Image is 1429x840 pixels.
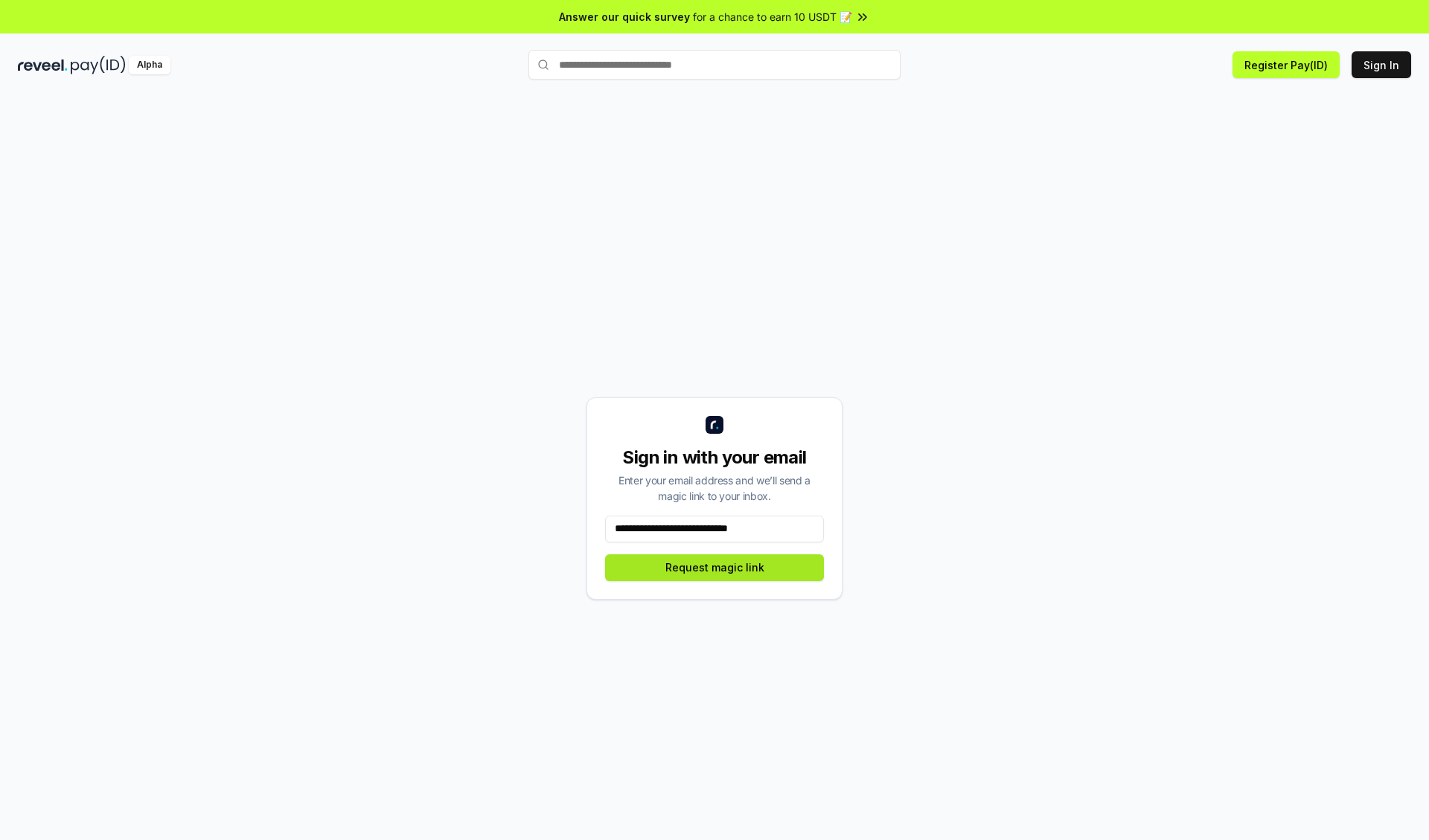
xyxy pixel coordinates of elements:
img: logo_small [706,416,723,434]
span: Answer our quick survey [559,9,690,25]
div: Alpha [129,56,170,74]
button: Register Pay(ID) [1233,51,1340,78]
button: Sign In [1352,51,1411,78]
img: reveel_dark [18,56,68,74]
img: pay_id [71,56,126,74]
div: Enter your email address and we’ll send a magic link to your inbox. [605,472,824,504]
div: Sign in with your email [605,446,824,469]
span: for a chance to earn 10 USDT 📝 [693,9,852,25]
button: Request magic link [605,554,824,581]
